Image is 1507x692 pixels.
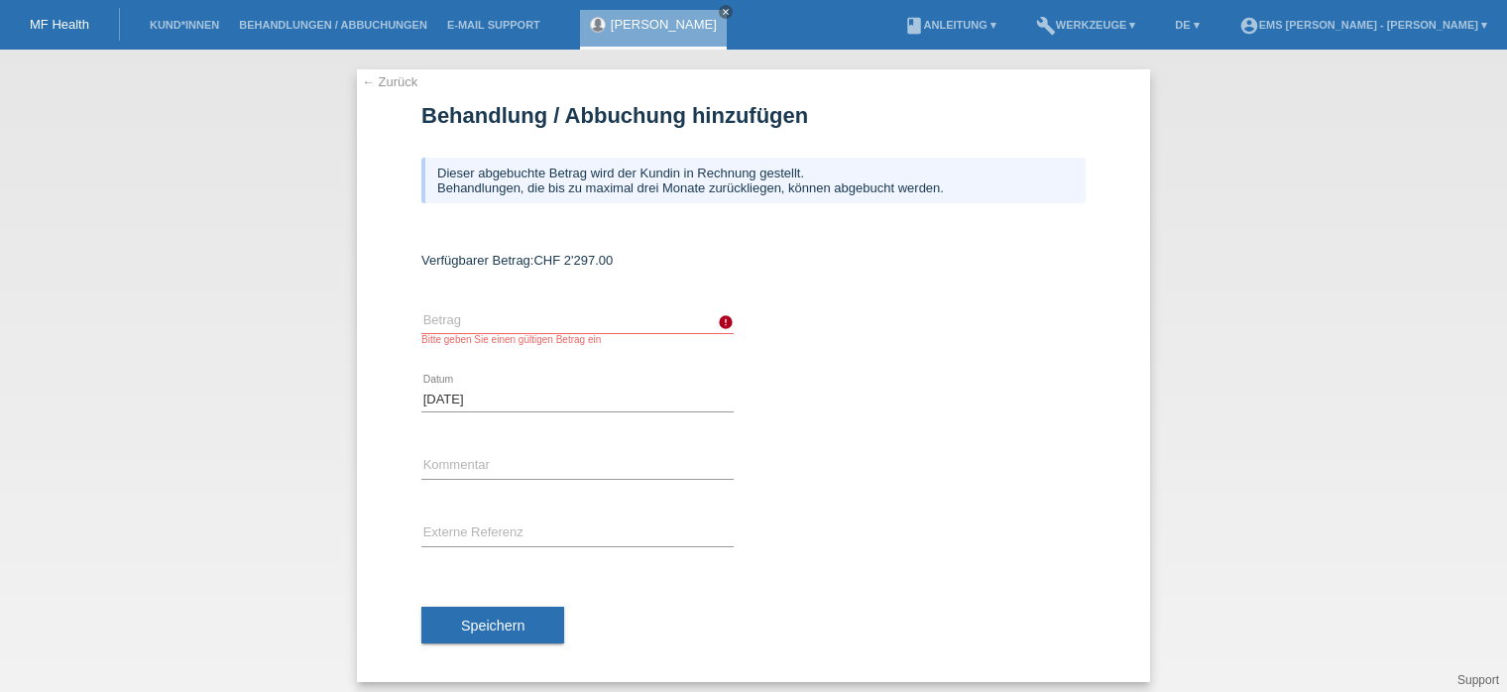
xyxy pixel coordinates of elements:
[1239,16,1259,36] i: account_circle
[611,17,717,32] a: [PERSON_NAME]
[721,7,731,17] i: close
[718,314,734,330] i: error
[437,19,550,31] a: E-Mail Support
[421,253,1086,268] div: Verfügbarer Betrag:
[140,19,229,31] a: Kund*innen
[1036,16,1056,36] i: build
[1026,19,1146,31] a: buildWerkzeuge ▾
[1165,19,1209,31] a: DE ▾
[421,334,734,345] div: Bitte geben Sie einen gültigen Betrag ein
[421,103,1086,128] h1: Behandlung / Abbuchung hinzufügen
[533,253,613,268] span: CHF 2'297.00
[719,5,733,19] a: close
[904,16,924,36] i: book
[229,19,437,31] a: Behandlungen / Abbuchungen
[1457,673,1499,687] a: Support
[461,618,524,634] span: Speichern
[421,607,564,644] button: Speichern
[1229,19,1497,31] a: account_circleEMS [PERSON_NAME] - [PERSON_NAME] ▾
[894,19,1006,31] a: bookAnleitung ▾
[362,74,417,89] a: ← Zurück
[30,17,89,32] a: MF Health
[421,158,1086,203] div: Dieser abgebuchte Betrag wird der Kundin in Rechnung gestellt. Behandlungen, die bis zu maximal d...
